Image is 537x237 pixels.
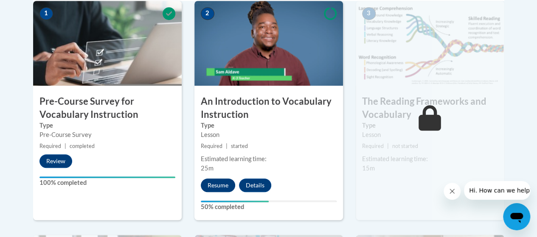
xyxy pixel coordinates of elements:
button: Details [239,178,271,192]
div: Estimated learning time: [362,154,498,164]
h3: The Reading Frameworks and Vocabulary [356,95,504,121]
h3: Pre-Course Survey for Vocabulary Instruction [33,95,182,121]
div: Estimated learning time: [201,154,337,164]
span: | [65,143,66,149]
button: Resume [201,178,235,192]
div: Your progress [39,176,175,178]
div: Lesson [362,130,498,139]
img: Course Image [194,1,343,86]
span: 1 [39,7,53,20]
span: | [387,143,389,149]
span: 3 [362,7,376,20]
span: 2 [201,7,214,20]
iframe: Close message [444,183,461,200]
img: Course Image [33,1,182,86]
span: 25m [201,165,214,172]
img: Course Image [356,1,504,86]
span: Required [39,143,61,149]
iframe: Button to launch messaging window [503,203,530,230]
span: 15m [362,165,375,172]
span: not started [392,143,418,149]
button: Review [39,154,72,168]
div: Pre-Course Survey [39,130,175,139]
label: Type [39,121,175,130]
span: started [231,143,248,149]
span: completed [70,143,95,149]
span: | [226,143,228,149]
div: Lesson [201,130,337,139]
span: Required [362,143,384,149]
span: Hi. How can we help? [5,6,69,13]
label: 50% completed [201,202,337,212]
label: 100% completed [39,178,175,187]
h3: An Introduction to Vocabulary Instruction [194,95,343,121]
div: Your progress [201,201,269,202]
span: Required [201,143,222,149]
label: Type [201,121,337,130]
label: Type [362,121,498,130]
iframe: Message from company [464,181,530,200]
